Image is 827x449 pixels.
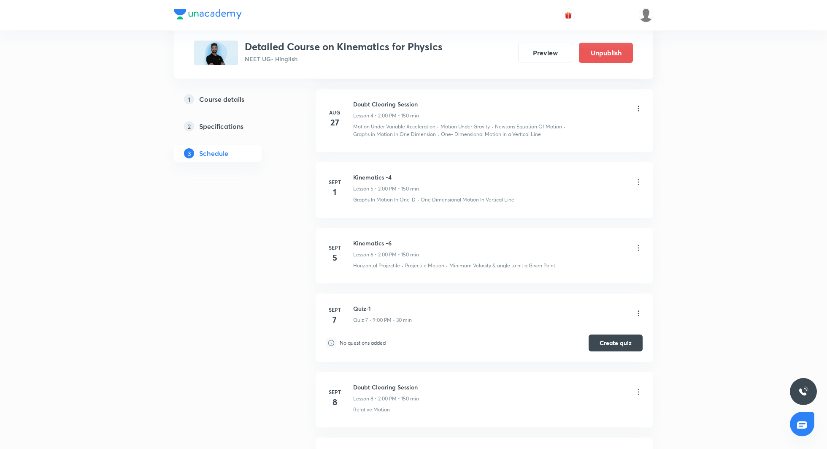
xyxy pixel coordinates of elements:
[326,244,343,251] h6: Sept
[437,123,439,131] div: ·
[184,148,194,158] p: 3
[353,304,412,313] h6: Quiz-1
[438,131,439,138] div: ·
[353,395,419,403] p: Lesson 8 • 2:00 PM • 150 min
[417,196,419,204] div: ·
[326,388,343,396] h6: Sept
[326,251,343,264] h4: 5
[449,262,555,269] p: Minimum Velocity & angle to hit a Given Point
[326,116,343,129] h4: 27
[326,338,336,348] img: infoIcon
[326,313,343,326] h4: 7
[245,54,443,63] p: NEET UG • Hinglish
[353,262,400,269] p: Horizontal Projectile
[174,91,289,108] a: 1Course details
[326,178,343,186] h6: Sept
[579,43,633,63] button: Unpublish
[353,316,412,324] p: Quiz 7 • 9:00 PM • 30 min
[495,123,562,131] p: Newtons Equation Of Motion
[245,41,443,53] h3: Detailed Course on Kinematics for Physics
[353,383,419,392] h6: Doubt Clearing Session
[326,109,343,116] h6: Aug
[565,11,572,19] img: avatar
[639,8,653,22] img: Siddharth Mitra
[798,386,808,397] img: ttu
[589,335,643,351] button: Create quiz
[353,251,419,259] p: Lesson 6 • 2:00 PM • 150 min
[174,118,289,135] a: 2Specifications
[340,339,386,347] p: No questions added
[199,121,243,131] h5: Specifications
[405,262,444,269] p: Projectile Motion
[353,131,436,138] p: Graphs in Motion in One Dimension
[353,123,435,131] p: Motion Under Variable Acceleration
[421,196,514,204] p: One Dimensional Motion In Vertical Line
[441,131,541,138] p: One- Dimensional Motion in a Vertical Line
[518,43,572,63] button: Preview
[446,262,448,269] div: ·
[353,173,419,182] h6: Kinematics -4
[562,8,575,22] button: avatar
[326,396,343,408] h4: 8
[441,123,490,131] p: Motion Under Gravity
[353,239,419,248] h6: Kinematics -6
[174,9,242,22] a: Company Logo
[564,123,565,131] div: ·
[184,121,194,131] p: 2
[402,262,403,269] div: ·
[326,186,343,199] h4: 1
[353,112,419,120] p: Lesson 4 • 2:00 PM • 150 min
[353,100,419,109] h6: Doubt Clearing Session
[492,123,493,131] div: ·
[353,196,416,204] p: Graphs In Motion In One-D
[174,9,242,19] img: Company Logo
[353,406,390,414] p: Relative Motion
[199,148,228,158] h5: Schedule
[199,94,244,104] h5: Course details
[353,185,419,193] p: Lesson 5 • 2:00 PM • 150 min
[184,94,194,104] p: 1
[194,41,238,65] img: 12272D15-10F8-4747-9659-DE64F051881A_plus.png
[326,306,343,313] h6: Sept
